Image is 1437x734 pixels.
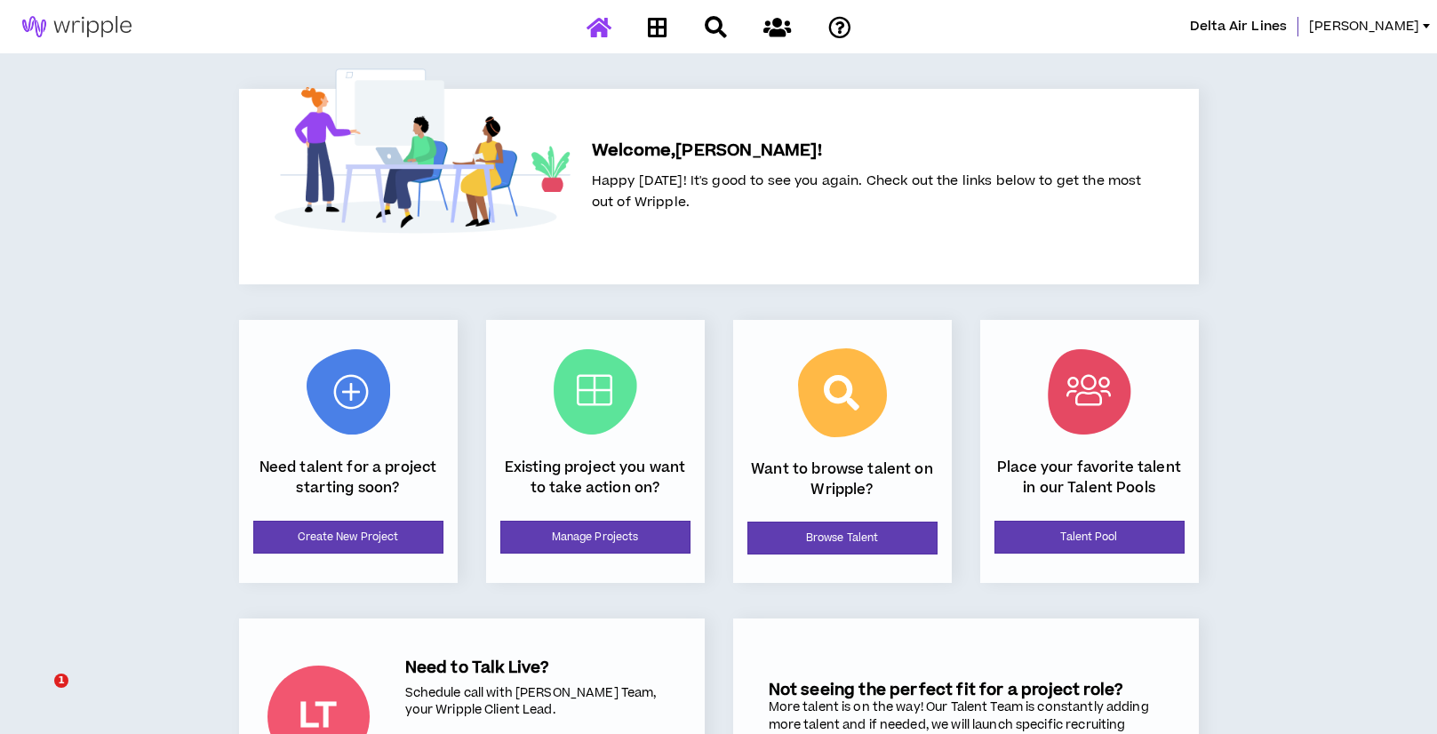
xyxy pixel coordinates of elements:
[18,674,60,716] iframe: Intercom live chat
[500,521,691,554] a: Manage Projects
[554,349,637,435] img: Current Projects
[747,459,938,499] p: Want to browse talent on Wripple?
[1309,17,1419,36] span: [PERSON_NAME]
[994,458,1185,498] p: Place your favorite talent in our Talent Pools
[747,522,938,554] a: Browse Talent
[253,458,443,498] p: Need talent for a project starting soon?
[1048,349,1131,435] img: Talent Pool
[592,172,1142,211] span: Happy [DATE]! It's good to see you again. Check out the links below to get the most out of Wripple.
[299,699,339,733] div: LT
[405,658,676,677] h5: Need to Talk Live?
[592,139,1142,164] h5: Welcome, [PERSON_NAME] !
[405,685,676,720] p: Schedule call with [PERSON_NAME] Team, your Wripple Client Lead.
[994,521,1185,554] a: Talent Pool
[307,349,390,435] img: New Project
[769,681,1163,699] h5: Not seeing the perfect fit for a project role?
[253,521,443,554] a: Create New Project
[500,458,691,498] p: Existing project you want to take action on?
[1190,17,1287,36] span: Delta Air Lines
[54,674,68,688] span: 1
